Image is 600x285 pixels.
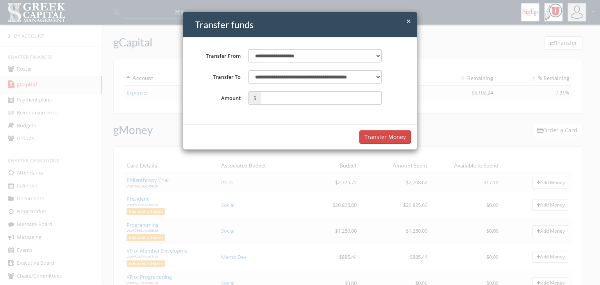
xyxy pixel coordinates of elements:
[248,91,261,105] span: $
[359,130,411,144] button: Transfer Money
[189,91,245,105] label: Amount
[406,16,411,27] span: ×
[189,70,245,84] label: Transfer To
[195,18,411,31] h4: Transfer funds
[189,49,245,62] label: Transfer From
